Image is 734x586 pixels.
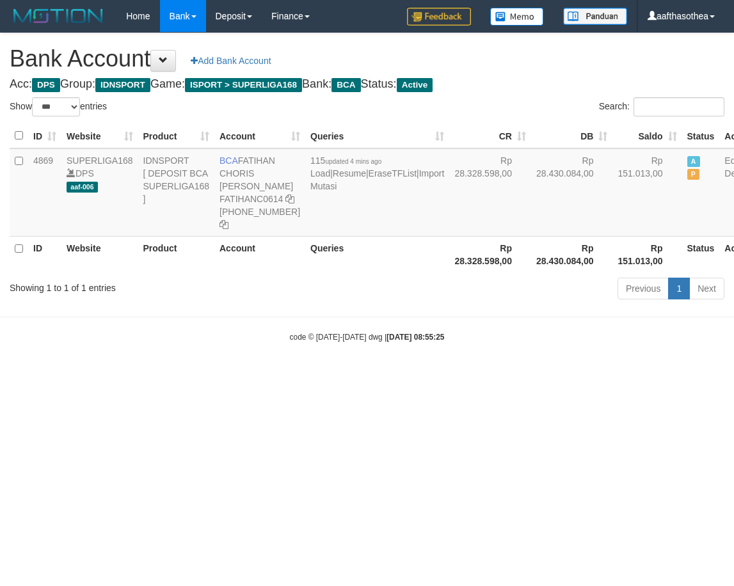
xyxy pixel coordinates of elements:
[687,169,700,180] span: Paused
[325,158,381,165] span: updated 4 mins ago
[67,155,133,166] a: SUPERLIGA168
[531,148,613,237] td: Rp 28.430.084,00
[214,148,305,237] td: FATIHAN CHORIS [PERSON_NAME] [PHONE_NUMBER]
[531,123,613,148] th: DB: activate to sort column ascending
[331,78,360,92] span: BCA
[10,78,724,91] h4: Acc: Group: Game: Bank: Status:
[182,50,279,72] a: Add Bank Account
[28,123,61,148] th: ID: activate to sort column ascending
[397,78,433,92] span: Active
[310,155,381,166] span: 115
[10,6,107,26] img: MOTION_logo.png
[138,236,215,273] th: Product
[95,78,150,92] span: IDNSPORT
[10,97,107,116] label: Show entries
[138,148,215,237] td: IDNSPORT [ DEPOSIT BCA SUPERLIGA168 ]
[290,333,445,342] small: code © [DATE]-[DATE] dwg |
[599,97,724,116] label: Search:
[689,278,724,299] a: Next
[682,123,720,148] th: Status
[333,168,366,178] a: Resume
[32,97,80,116] select: Showentries
[285,194,294,204] a: Copy FATIHANC0614 to clipboard
[310,168,444,191] a: Import Mutasi
[449,148,531,237] td: Rp 28.328.598,00
[219,219,228,230] a: Copy 4062281727 to clipboard
[214,123,305,148] th: Account: activate to sort column ascending
[305,236,449,273] th: Queries
[369,168,417,178] a: EraseTFList
[61,236,138,273] th: Website
[531,236,613,273] th: Rp 28.430.084,00
[32,78,60,92] span: DPS
[138,123,215,148] th: Product: activate to sort column ascending
[612,236,682,273] th: Rp 151.013,00
[449,123,531,148] th: CR: activate to sort column ascending
[61,123,138,148] th: Website: activate to sort column ascending
[67,182,98,193] span: aaf-006
[10,276,296,294] div: Showing 1 to 1 of 1 entries
[10,46,724,72] h1: Bank Account
[310,155,444,191] span: | | |
[214,236,305,273] th: Account
[634,97,724,116] input: Search:
[387,333,444,342] strong: [DATE] 08:55:25
[185,78,302,92] span: ISPORT > SUPERLIGA168
[668,278,690,299] a: 1
[310,168,330,178] a: Load
[687,156,700,167] span: Active
[28,236,61,273] th: ID
[612,123,682,148] th: Saldo: activate to sort column ascending
[219,155,238,166] span: BCA
[28,148,61,237] td: 4869
[612,148,682,237] td: Rp 151.013,00
[305,123,449,148] th: Queries: activate to sort column ascending
[682,236,720,273] th: Status
[219,194,283,204] a: FATIHANC0614
[407,8,471,26] img: Feedback.jpg
[449,236,531,273] th: Rp 28.328.598,00
[618,278,669,299] a: Previous
[61,148,138,237] td: DPS
[563,8,627,25] img: panduan.png
[490,8,544,26] img: Button%20Memo.svg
